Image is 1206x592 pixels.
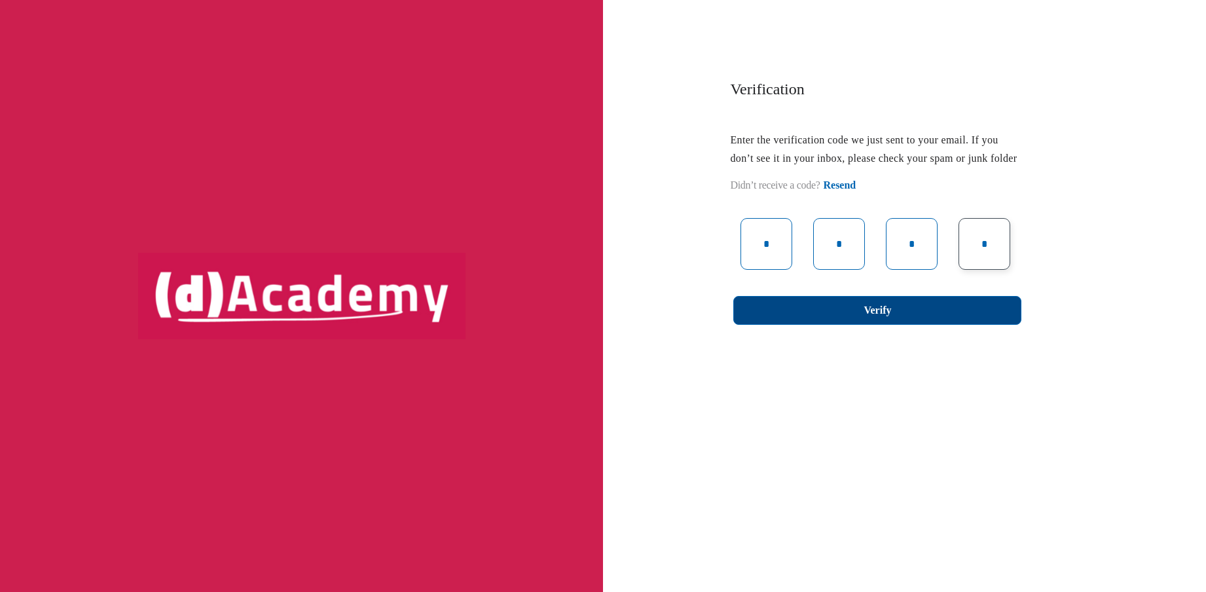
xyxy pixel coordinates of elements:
[823,178,856,192] button: Resend
[138,253,466,339] img: logo
[730,178,820,192] label: Didn’t receive a code?
[730,134,1017,164] span: Enter the verification code we just sent to your email. If you don’t see it in your inbox, please...
[864,301,891,320] div: Verify
[730,79,1018,100] h3: Verification
[733,296,1021,325] button: Verify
